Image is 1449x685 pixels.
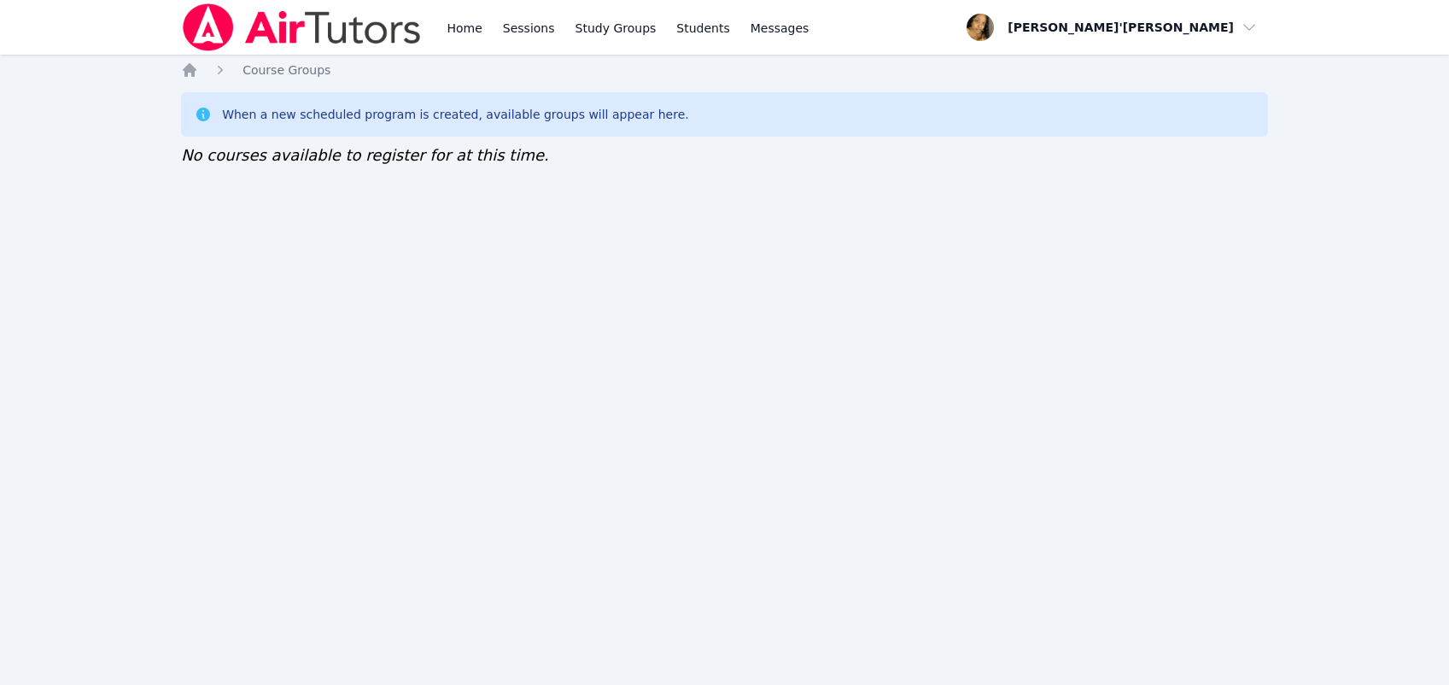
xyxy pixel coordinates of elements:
[242,61,330,79] a: Course Groups
[181,3,423,51] img: Air Tutors
[222,106,689,123] div: When a new scheduled program is created, available groups will appear here.
[751,20,809,37] span: Messages
[181,61,1268,79] nav: Breadcrumb
[242,63,330,77] span: Course Groups
[181,146,549,164] span: No courses available to register for at this time.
